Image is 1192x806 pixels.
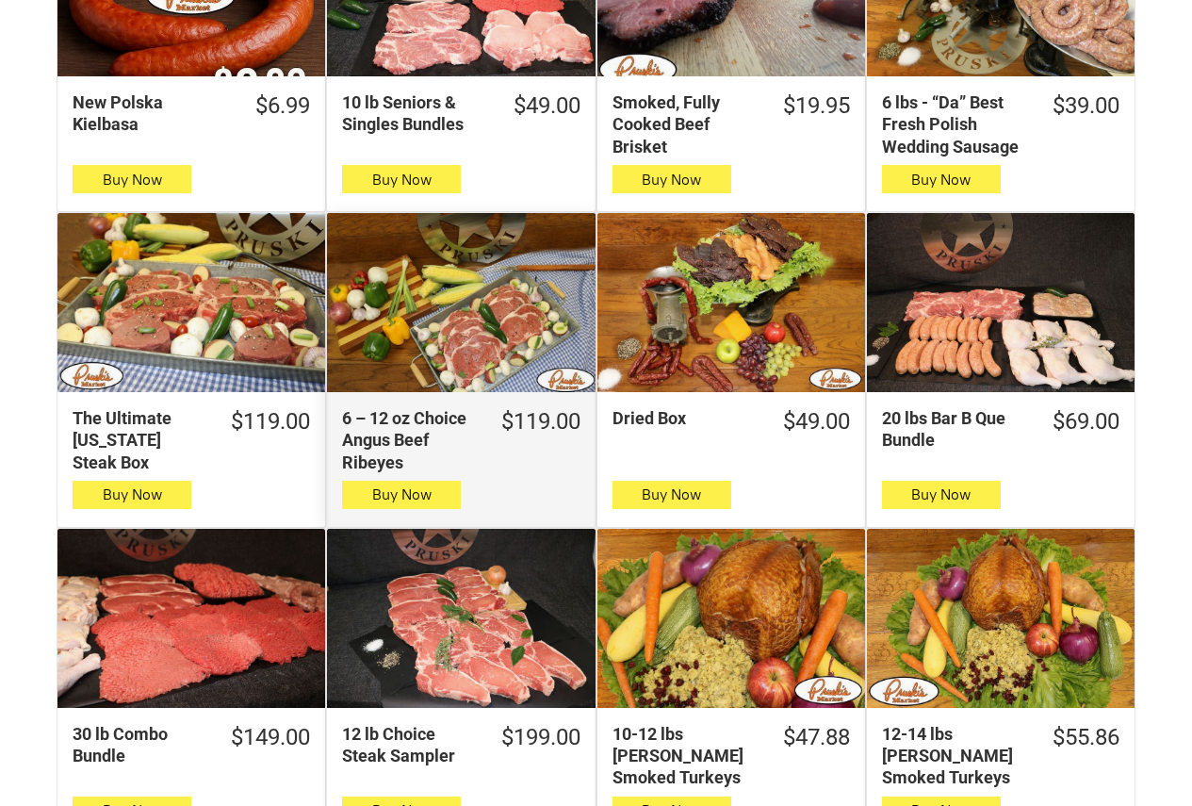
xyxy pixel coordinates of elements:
div: $39.00 [1053,91,1119,121]
button: Buy Now [73,481,191,509]
div: 20 lbs Bar B Que Bundle [882,407,1029,452]
div: New Polska Kielbasa [73,91,232,136]
a: $49.0010 lb Seniors & Singles Bundles [327,91,595,136]
div: $119.00 [501,407,580,436]
div: The Ultimate [US_STATE] Steak Box [73,407,207,473]
a: $6.99New Polska Kielbasa [57,91,325,136]
div: Smoked, Fully Cooked Beef Brisket [612,91,759,157]
div: 10-12 lbs [PERSON_NAME] Smoked Turkeys [612,723,759,789]
a: Dried Box [597,213,865,392]
span: Buy Now [372,485,432,503]
span: Buy Now [911,171,971,189]
a: 10-12 lbs Pruski&#39;s Smoked Turkeys [597,529,865,708]
span: Buy Now [372,171,432,189]
div: $49.00 [783,407,850,436]
div: $149.00 [231,723,310,752]
button: Buy Now [882,481,1001,509]
span: Buy Now [911,485,971,503]
button: Buy Now [73,165,191,193]
button: Buy Now [612,481,731,509]
a: $199.0012 lb Choice Steak Sampler [327,723,595,767]
a: $119.006 – 12 oz Choice Angus Beef Ribeyes [327,407,595,473]
a: 30 lb Combo Bundle [57,529,325,708]
button: Buy Now [342,481,461,509]
div: $69.00 [1053,407,1119,436]
button: Buy Now [882,165,1001,193]
a: 12-14 lbs Pruski&#39;s Smoked Turkeys [867,529,1135,708]
a: $69.0020 lbs Bar B Que Bundle [867,407,1135,452]
div: 12-14 lbs [PERSON_NAME] Smoked Turkeys [882,723,1029,789]
span: Buy Now [642,171,701,189]
div: 10 lb Seniors & Singles Bundles [342,91,489,136]
div: 12 lb Choice Steak Sampler [342,723,477,767]
div: $55.86 [1053,723,1119,752]
div: $199.00 [501,723,580,752]
a: 20 lbs Bar B Que Bundle [867,213,1135,392]
button: Buy Now [612,165,731,193]
div: $6.99 [255,91,310,121]
a: $39.006 lbs - “Da” Best Fresh Polish Wedding Sausage [867,91,1135,157]
a: The Ultimate Texas Steak Box [57,213,325,392]
a: 6 – 12 oz Choice Angus Beef Ribeyes [327,213,595,392]
div: $49.00 [514,91,580,121]
span: Buy Now [103,485,162,503]
a: $119.00The Ultimate [US_STATE] Steak Box [57,407,325,473]
a: $19.95Smoked, Fully Cooked Beef Brisket [597,91,865,157]
div: 6 – 12 oz Choice Angus Beef Ribeyes [342,407,477,473]
div: $19.95 [783,91,850,121]
span: Buy Now [642,485,701,503]
div: 6 lbs - “Da” Best Fresh Polish Wedding Sausage [882,91,1029,157]
a: 12 lb Choice Steak Sampler [327,529,595,708]
a: $47.8810-12 lbs [PERSON_NAME] Smoked Turkeys [597,723,865,789]
div: $47.88 [783,723,850,752]
a: $55.8612-14 lbs [PERSON_NAME] Smoked Turkeys [867,723,1135,789]
div: Dried Box [612,407,759,429]
span: Buy Now [103,171,162,189]
div: $119.00 [231,407,310,436]
div: 30 lb Combo Bundle [73,723,207,767]
a: $49.00Dried Box [597,407,865,436]
button: Buy Now [342,165,461,193]
a: $149.0030 lb Combo Bundle [57,723,325,767]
